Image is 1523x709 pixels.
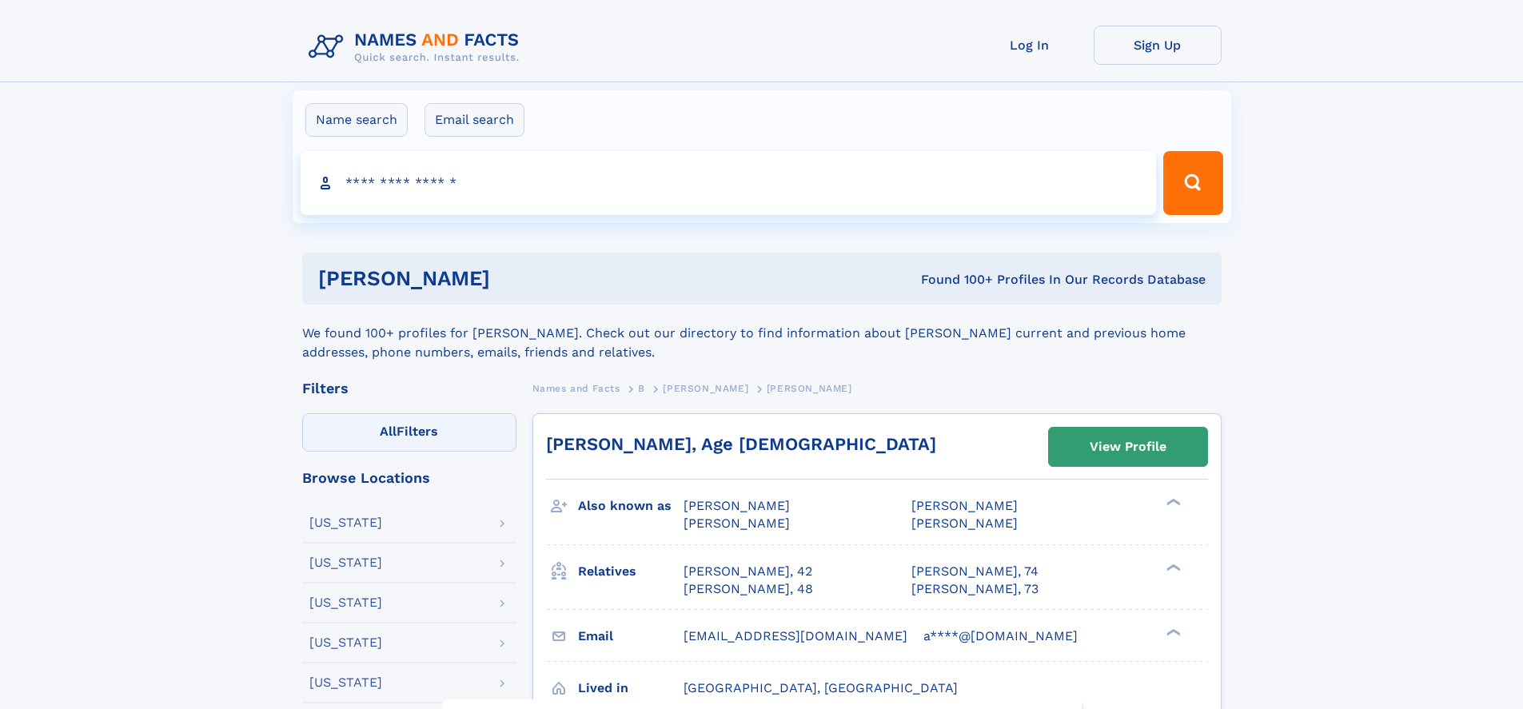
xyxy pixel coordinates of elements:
[578,492,684,520] h3: Also known as
[302,381,516,396] div: Filters
[684,680,958,695] span: [GEOGRAPHIC_DATA], [GEOGRAPHIC_DATA]
[663,383,748,394] span: [PERSON_NAME]
[318,269,706,289] h1: [PERSON_NAME]
[911,580,1039,598] a: [PERSON_NAME], 73
[663,378,748,398] a: [PERSON_NAME]
[546,434,936,454] a: [PERSON_NAME], Age [DEMOGRAPHIC_DATA]
[578,675,684,702] h3: Lived in
[305,103,408,137] label: Name search
[578,623,684,650] h3: Email
[1163,151,1222,215] button: Search Button
[684,628,907,643] span: [EMAIL_ADDRESS][DOMAIN_NAME]
[425,103,524,137] label: Email search
[638,378,645,398] a: B
[1162,562,1182,572] div: ❯
[309,596,382,609] div: [US_STATE]
[302,471,516,485] div: Browse Locations
[309,636,382,649] div: [US_STATE]
[1049,428,1207,466] a: View Profile
[705,271,1206,289] div: Found 100+ Profiles In Our Records Database
[532,378,620,398] a: Names and Facts
[1162,627,1182,637] div: ❯
[578,558,684,585] h3: Relatives
[684,580,813,598] a: [PERSON_NAME], 48
[911,498,1018,513] span: [PERSON_NAME]
[380,424,397,439] span: All
[301,151,1157,215] input: search input
[684,498,790,513] span: [PERSON_NAME]
[1162,497,1182,508] div: ❯
[911,516,1018,531] span: [PERSON_NAME]
[684,516,790,531] span: [PERSON_NAME]
[638,383,645,394] span: B
[911,563,1039,580] a: [PERSON_NAME], 74
[302,305,1222,362] div: We found 100+ profiles for [PERSON_NAME]. Check out our directory to find information about [PERS...
[966,26,1094,65] a: Log In
[767,383,852,394] span: [PERSON_NAME]
[309,556,382,569] div: [US_STATE]
[302,413,516,452] label: Filters
[1094,26,1222,65] a: Sign Up
[309,516,382,529] div: [US_STATE]
[684,563,812,580] a: [PERSON_NAME], 42
[1090,428,1166,465] div: View Profile
[302,26,532,69] img: Logo Names and Facts
[309,676,382,689] div: [US_STATE]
